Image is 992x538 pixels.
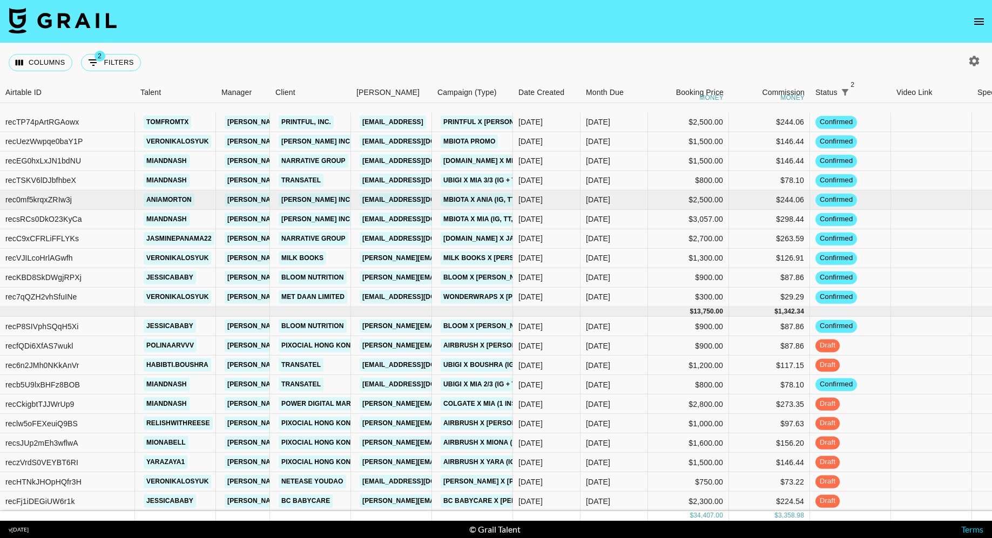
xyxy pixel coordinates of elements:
[586,418,610,428] div: Aug '25
[279,378,323,391] a: Transatel
[437,82,497,103] div: Campaign (Type)
[279,232,348,246] a: Narrative Group
[360,174,481,187] a: [EMAIL_ADDRESS][DOMAIN_NAME]
[360,319,536,333] a: [PERSON_NAME][EMAIL_ADDRESS][DOMAIN_NAME]
[5,117,79,127] div: recTP74pArtRGAowx
[815,234,857,244] span: confirmed
[729,268,810,288] div: $87.86
[5,155,81,166] div: recEG0hxLxJN1bdNU
[225,193,401,207] a: [PERSON_NAME][EMAIL_ADDRESS][DOMAIN_NAME]
[815,253,857,263] span: confirmed
[5,418,78,428] div: reclw5oFEXeuiQ9BS
[441,319,559,333] a: Bloom x [PERSON_NAME] (IG, TT)
[518,476,543,487] div: 18/08/2025
[441,358,572,372] a: Ubigi x Boushra (IG + TT, 3 Stories)
[9,526,29,533] div: v [DATE]
[778,307,804,316] div: 1,342.34
[690,511,693,520] div: $
[815,340,840,351] span: draft
[518,136,543,147] div: 11/08/2025
[5,233,79,244] div: recC9xCFRLiFFLYKs
[838,85,853,100] button: Show filters
[586,117,610,127] div: Sep '25
[648,171,729,190] div: $800.00
[778,511,804,520] div: 3,358.98
[5,214,82,224] div: recsRCs0DkO23KyCa
[586,291,610,302] div: Sep '25
[225,436,401,450] a: [PERSON_NAME][EMAIL_ADDRESS][DOMAIN_NAME]
[729,132,810,152] div: $146.44
[648,132,729,152] div: $1,500.00
[225,174,401,187] a: [PERSON_NAME][EMAIL_ADDRESS][DOMAIN_NAME]
[693,307,723,316] div: 13,750.00
[360,397,591,411] a: [PERSON_NAME][EMAIL_ADDRESS][PERSON_NAME][DOMAIN_NAME]
[270,82,351,103] div: Client
[225,319,401,333] a: [PERSON_NAME][EMAIL_ADDRESS][DOMAIN_NAME]
[648,492,729,511] div: $2,300.00
[5,359,79,370] div: rec6n2JMh0NKkAnVr
[144,378,190,391] a: miandnash
[225,290,401,304] a: [PERSON_NAME][EMAIL_ADDRESS][DOMAIN_NAME]
[5,476,82,487] div: recHTNkJHOpHQfr3H
[360,417,591,430] a: [PERSON_NAME][EMAIL_ADDRESS][PERSON_NAME][DOMAIN_NAME]
[648,453,729,472] div: $1,500.00
[351,82,432,103] div: Booker
[586,379,610,390] div: Aug '25
[144,455,187,469] a: yarazaya1
[729,492,810,511] div: $224.54
[279,319,347,333] a: Bloom Nutrition
[279,494,333,508] a: BC Babycare
[441,339,544,352] a: AirBrush x [PERSON_NAME]
[144,115,191,129] a: tomfromtx
[144,358,211,372] a: habibti.boushra
[279,154,348,168] a: Narrative Group
[896,82,933,103] div: Video Link
[815,438,840,448] span: draft
[815,379,857,390] span: confirmed
[279,193,355,207] a: [PERSON_NAME] Inc.
[225,494,401,508] a: [PERSON_NAME][EMAIL_ADDRESS][DOMAIN_NAME]
[5,437,78,448] div: recsJUp2mEh3wflwA
[5,379,80,390] div: recb5U9lxBHFz8BOB
[225,232,401,246] a: [PERSON_NAME][EMAIL_ADDRESS][DOMAIN_NAME]
[648,472,729,492] div: $750.00
[432,82,513,103] div: Campaign (Type)
[586,321,610,331] div: Aug '25
[225,251,401,265] a: [PERSON_NAME][EMAIL_ADDRESS][DOMAIN_NAME]
[648,268,729,288] div: $900.00
[221,82,252,103] div: Manager
[518,117,543,127] div: 18/08/2025
[5,457,78,467] div: reczVrdS0VEYBT6RI
[279,174,323,187] a: Transatel
[9,54,72,71] button: Select columns
[648,394,729,414] div: $2,800.00
[225,271,401,284] a: [PERSON_NAME][EMAIL_ADDRESS][DOMAIN_NAME]
[144,494,196,508] a: jessicababy
[360,271,536,284] a: [PERSON_NAME][EMAIL_ADDRESS][DOMAIN_NAME]
[518,82,564,103] div: Date Created
[838,85,853,100] div: 2 active filters
[518,495,543,506] div: 11/08/2025
[518,418,543,428] div: 18/08/2025
[279,290,347,304] a: Met Daan Limited
[815,360,840,370] span: draft
[648,210,729,229] div: $3,057.00
[729,113,810,132] div: $244.06
[441,290,589,304] a: WonderWraps x [PERSON_NAME] (TT, IG)
[441,213,554,226] a: mBIOTA x Mia (IG, TT, 2 Stories)
[648,190,729,210] div: $2,500.00
[279,339,387,352] a: Pixocial Hong Kong Limited
[586,233,610,244] div: Sep '25
[279,135,355,148] a: [PERSON_NAME] Inc.
[360,213,481,226] a: [EMAIL_ADDRESS][DOMAIN_NAME]
[815,273,857,283] span: confirmed
[518,155,543,166] div: 18/08/2025
[815,82,838,103] div: Status
[144,135,211,148] a: veronikalosyuk
[729,249,810,268] div: $126.91
[518,194,543,205] div: 18/08/2025
[441,174,562,187] a: Ubigi x Mia 3/3 (IG + TT, 3 Stories)
[729,152,810,171] div: $146.44
[144,436,188,450] a: mionabell
[586,476,610,487] div: Aug '25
